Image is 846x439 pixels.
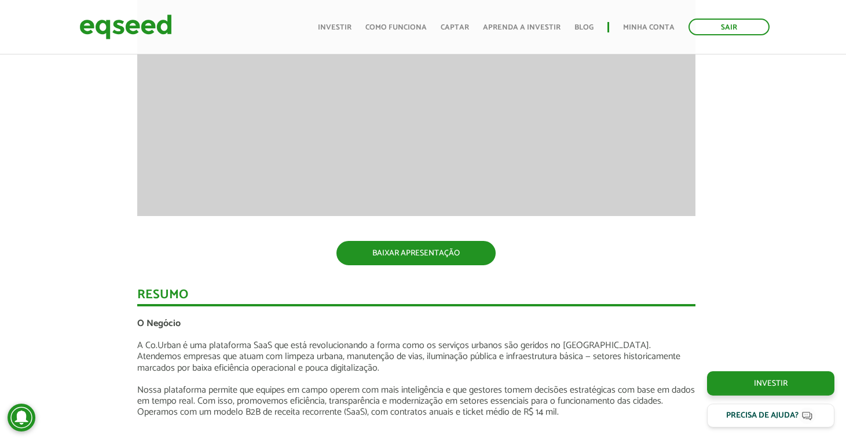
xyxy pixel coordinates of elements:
[574,24,594,31] a: Blog
[707,371,834,396] a: Investir
[688,19,770,35] a: Sair
[79,12,172,42] img: EqSeed
[336,241,496,265] a: BAIXAR APRESENTAÇÃO
[137,288,695,306] div: Resumo
[137,385,695,418] p: Nossa plataforma permite que equipes em campo operem com mais inteligência e que gestores tomem d...
[441,24,469,31] a: Captar
[137,316,181,331] strong: O Negócio
[318,24,351,31] a: Investir
[365,24,427,31] a: Como funciona
[137,340,695,374] p: A Co.Urban é uma plataforma SaaS que está revolucionando a forma como os serviços urbanos são ger...
[623,24,675,31] a: Minha conta
[483,24,561,31] a: Aprenda a investir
